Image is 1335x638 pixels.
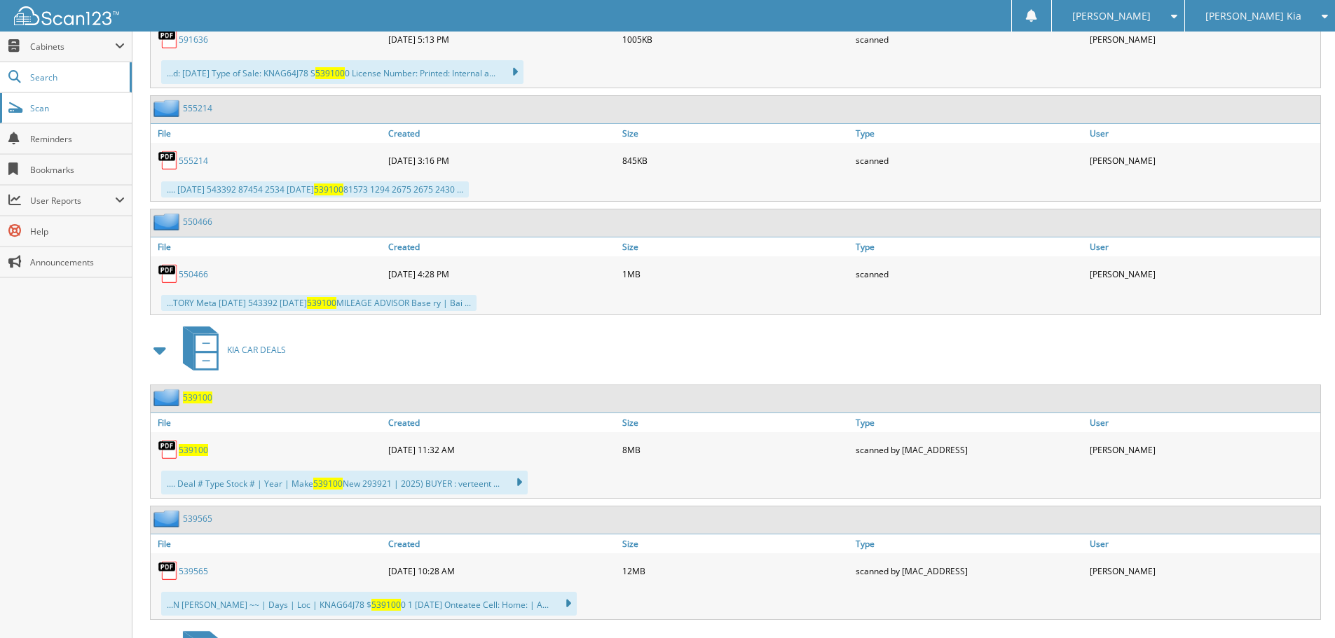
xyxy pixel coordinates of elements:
[852,260,1086,288] div: scanned
[619,260,853,288] div: 1MB
[1086,260,1320,288] div: [PERSON_NAME]
[14,6,119,25] img: scan123-logo-white.svg
[153,99,183,117] img: folder2.png
[852,124,1086,143] a: Type
[227,344,286,356] span: KIA CAR DEALS
[30,133,125,145] span: Reminders
[307,297,336,309] span: 539100
[619,237,853,256] a: Size
[1086,237,1320,256] a: User
[151,534,385,553] a: File
[314,183,343,195] span: 539100
[385,124,619,143] a: Created
[161,181,469,197] div: .... [DATE] 543392 87454 2534 [DATE] 81573 1294 2675 2675 2430 ...
[852,413,1086,432] a: Type
[1086,534,1320,553] a: User
[1265,571,1335,638] iframe: Chat Widget
[385,413,619,432] a: Created
[30,164,125,176] span: Bookmarks
[1086,413,1320,432] a: User
[30,102,125,114] span: Scan
[852,146,1086,174] div: scanned
[151,413,385,432] a: File
[385,436,619,464] div: [DATE] 11:32 AM
[151,124,385,143] a: File
[1086,25,1320,53] div: [PERSON_NAME]
[153,510,183,527] img: folder2.png
[385,534,619,553] a: Created
[619,436,853,464] div: 8MB
[161,592,577,616] div: ...N [PERSON_NAME] ~~ | Days | Loc | KNAG64J78 $ 0 1 [DATE] Onteatee Cell: Home: | A...
[30,71,123,83] span: Search
[619,534,853,553] a: Size
[183,102,212,114] a: 555214
[385,557,619,585] div: [DATE] 10:28 AM
[852,25,1086,53] div: scanned
[1086,124,1320,143] a: User
[852,237,1086,256] a: Type
[30,41,115,53] span: Cabinets
[158,439,179,460] img: PDF.png
[30,256,125,268] span: Announcements
[158,263,179,284] img: PDF.png
[385,237,619,256] a: Created
[183,216,212,228] a: 550466
[852,534,1086,553] a: Type
[183,513,212,525] a: 539565
[619,557,853,585] div: 12MB
[161,295,477,311] div: ...TORY Meta [DATE] 543392 [DATE] MILEAGE ADVISOR Base ry | Bai ...
[174,322,286,377] a: KIA CAR DEALS
[1086,146,1320,174] div: [PERSON_NAME]
[619,124,853,143] a: Size
[183,391,212,403] a: 539100
[385,146,619,174] div: [DATE] 3:16 PM
[30,226,125,237] span: Help
[619,25,853,53] div: 1005KB
[313,478,343,490] span: 539100
[179,34,208,46] a: 591636
[161,60,523,84] div: ...d: [DATE] Type of Sale: KNAG64J78 S 0 License Number: Printed: Internal a...
[158,150,179,171] img: PDF.png
[852,557,1086,585] div: scanned by [MAC_ADDRESS]
[179,444,208,456] a: 539100
[179,565,208,577] a: 539565
[371,599,401,611] span: 539100
[852,436,1086,464] div: scanned by [MAC_ADDRESS]
[30,195,115,207] span: User Reports
[151,237,385,256] a: File
[1086,436,1320,464] div: [PERSON_NAME]
[619,413,853,432] a: Size
[315,67,345,79] span: 539100
[158,560,179,581] img: PDF.png
[158,29,179,50] img: PDF.png
[179,268,208,280] a: 550466
[161,471,528,494] div: .... Deal # Type Stock # | Year | Make New 293921 | 2025) BUYER : verteent ...
[1205,12,1301,20] span: [PERSON_NAME] Kia
[179,155,208,167] a: 555214
[619,146,853,174] div: 845KB
[153,389,183,406] img: folder2.png
[1086,557,1320,585] div: [PERSON_NAME]
[153,213,183,230] img: folder2.png
[1072,12,1151,20] span: [PERSON_NAME]
[385,25,619,53] div: [DATE] 5:13 PM
[385,260,619,288] div: [DATE] 4:28 PM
